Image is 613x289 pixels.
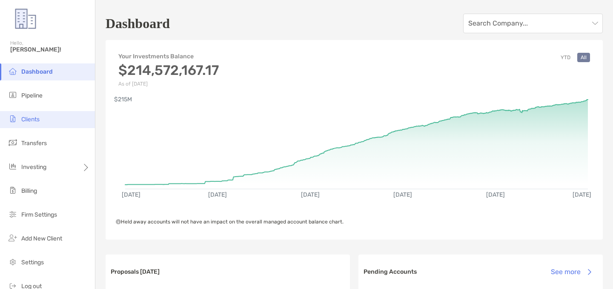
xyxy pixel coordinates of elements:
button: YTD [557,53,574,62]
img: dashboard icon [8,66,18,76]
text: [DATE] [573,191,591,198]
h3: Pending Accounts [364,268,417,275]
img: pipeline icon [8,90,18,100]
text: $215M [114,96,132,103]
h4: Your Investments Balance [118,53,219,60]
span: Investing [21,163,46,171]
h3: $214,572,167.17 [118,62,219,78]
img: investing icon [8,161,18,172]
text: [DATE] [486,191,505,198]
button: All [577,53,590,62]
p: As of [DATE] [118,81,219,87]
span: Transfers [21,140,47,147]
span: Clients [21,116,40,123]
span: Held away accounts will not have an impact on the overall managed account balance chart. [116,219,344,225]
text: [DATE] [393,191,412,198]
h3: Proposals [DATE] [111,268,160,275]
img: add_new_client icon [8,233,18,243]
text: [DATE] [208,191,227,198]
h1: Dashboard [106,16,170,31]
img: settings icon [8,257,18,267]
text: [DATE] [301,191,320,198]
img: billing icon [8,185,18,195]
img: firm-settings icon [8,209,18,219]
span: Settings [21,259,44,266]
span: Dashboard [21,68,53,75]
span: Add New Client [21,235,62,242]
img: clients icon [8,114,18,124]
img: transfers icon [8,137,18,148]
text: [DATE] [122,191,140,198]
img: Zoe Logo [10,3,41,34]
span: Billing [21,187,37,195]
span: Firm Settings [21,211,57,218]
button: See more [544,263,598,281]
span: [PERSON_NAME]! [10,46,90,53]
span: Pipeline [21,92,43,99]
